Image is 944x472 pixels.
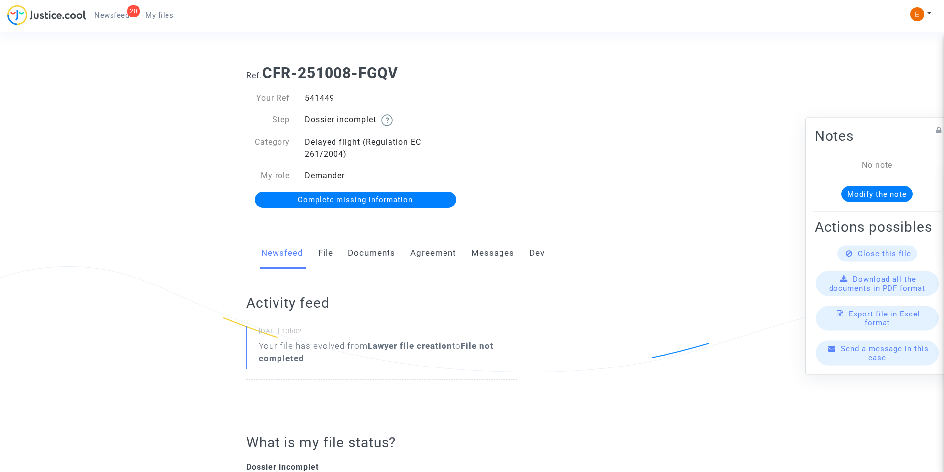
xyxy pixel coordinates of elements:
a: Newsfeed [261,237,303,269]
div: Your Ref [239,92,297,104]
button: Modify the note [841,186,913,202]
span: Close this file [858,249,911,258]
img: help.svg [381,114,393,126]
div: Your file has evolved from to [259,340,517,365]
span: My files [145,11,173,20]
div: My role [239,170,297,182]
div: No note [830,159,925,171]
img: jc-logo.svg [7,5,86,25]
span: Download all the documents in PDF format [829,274,925,292]
b: Lawyer file creation [368,341,452,351]
small: [DATE] 13h02 [259,327,517,340]
div: 20 [127,5,140,17]
a: My files [137,8,181,23]
div: Dossier incomplet [297,114,472,126]
span: Export file in Excel format [849,309,920,327]
a: Documents [348,237,395,269]
h2: Notes [815,127,940,144]
h2: What is my file status? [246,434,517,451]
b: CFR-251008-FGQV [262,64,398,82]
b: File not completed [259,341,494,363]
div: Step [239,114,297,126]
a: Dev [529,237,545,269]
h2: Actions possibles [815,218,940,235]
span: Send a message in this case [841,344,929,362]
a: Agreement [410,237,456,269]
div: Delayed flight (Regulation EC 261/2004) [297,136,472,160]
a: 20Newsfeed [86,8,137,23]
img: ACg8ocIeiFvHKe4dA5oeRFd_CiCnuxWUEc1A2wYhRJE3TTWt=s96-c [910,7,924,21]
div: Demander [297,170,472,182]
h2: Activity feed [246,294,517,312]
div: 541449 [297,92,472,104]
a: Messages [471,237,514,269]
a: File [318,237,333,269]
div: Category [239,136,297,160]
span: Newsfeed [94,11,129,20]
span: Complete missing information [298,195,413,204]
span: Ref. [246,71,262,80]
